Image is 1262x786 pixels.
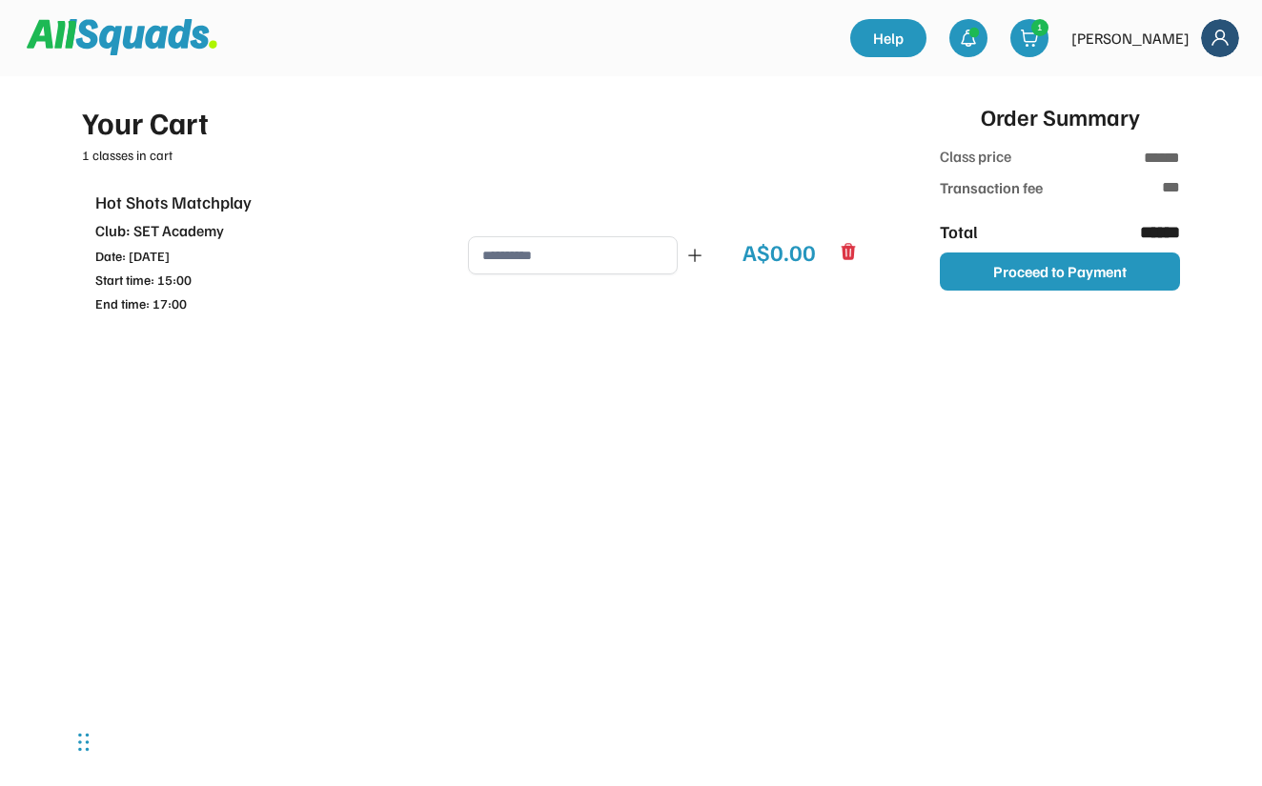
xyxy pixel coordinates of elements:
[940,145,1046,171] div: Class price
[95,270,429,290] div: Start time: 15:00
[1020,29,1039,48] img: shopping-cart-01%20%281%29.svg
[95,190,429,215] div: Hot Shots Matchplay
[940,252,1180,291] button: Proceed to Payment
[940,176,1046,199] div: Transaction fee
[959,29,978,48] img: bell-03%20%281%29.svg
[743,234,816,269] div: A$0.00
[27,19,217,55] img: Squad%20Logo.svg
[95,219,429,242] div: Club: SET Academy
[95,246,429,266] div: Date: [DATE]
[940,219,1046,245] div: Total
[981,99,1140,133] div: Order Summary
[95,293,429,313] div: End time: 17:00
[82,99,871,145] div: Your Cart
[850,19,926,57] a: Help
[82,145,871,165] div: 1 classes in cart
[1201,19,1239,57] img: Frame%2018.svg
[1071,27,1190,50] div: [PERSON_NAME]
[1032,20,1048,34] div: 1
